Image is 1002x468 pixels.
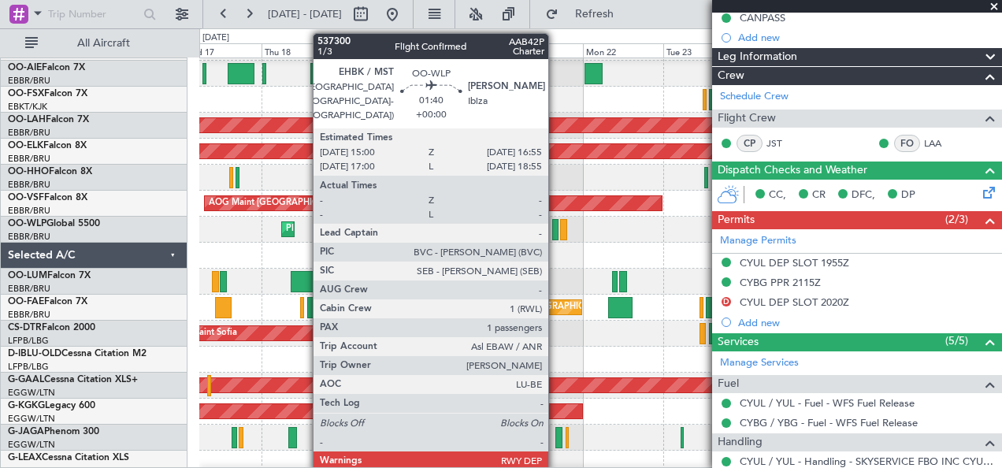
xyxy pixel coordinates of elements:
a: EGGW/LTN [8,387,55,399]
div: Wed 17 [181,43,262,58]
div: Mon 22 [583,43,663,58]
span: CS-DTR [8,323,42,332]
span: Flight Crew [718,110,776,128]
span: G-JAGA [8,427,44,436]
div: CP [737,135,763,152]
div: AOG Maint Sofia [169,321,237,345]
a: CS-DTRFalcon 2000 [8,323,95,332]
div: CYUL DEP SLOT 2020Z [740,295,849,309]
a: EGGW/LTN [8,439,55,451]
span: CC, [769,188,786,203]
span: (5/5) [945,332,968,349]
div: Sun 21 [503,43,583,58]
span: OO-FAE [8,297,44,306]
span: D-IBLU-OLD [8,349,61,358]
a: EBBR/BRU [8,231,50,243]
span: G-KGKG [8,401,45,410]
a: JST [766,136,802,150]
span: OO-FSX [8,89,44,98]
span: Fuel [718,375,739,393]
a: G-KGKGLegacy 600 [8,401,95,410]
span: OO-LAH [8,115,46,124]
div: Planned Maint Liege [286,217,368,241]
div: CYBG PPR 2115Z [740,276,821,289]
span: All Aircraft [41,38,166,49]
a: EBBR/BRU [8,309,50,321]
a: OO-WLPGlobal 5500 [8,219,100,228]
a: G-JAGAPhenom 300 [8,427,99,436]
span: Refresh [562,9,628,20]
a: OO-HHOFalcon 8X [8,167,92,176]
a: LAA [924,136,959,150]
a: CYUL / YUL - Fuel - WFS Fuel Release [740,396,915,410]
span: OO-WLP [8,219,46,228]
a: OO-FAEFalcon 7X [8,297,87,306]
a: OO-LAHFalcon 7X [8,115,89,124]
div: Sat 20 [422,43,503,58]
a: D-IBLU-OLDCessna Citation M2 [8,349,147,358]
a: EBBR/BRU [8,205,50,217]
span: Handling [718,433,763,451]
a: LFPB/LBG [8,335,49,347]
button: All Aircraft [17,31,171,56]
a: OO-VSFFalcon 8X [8,193,87,202]
span: OO-HHO [8,167,49,176]
span: OO-AIE [8,63,42,72]
a: CYUL / YUL - Handling - SKYSERVICE FBO INC CYUL / YUL [740,455,994,468]
a: EBBR/BRU [8,153,50,165]
button: D [722,297,731,306]
div: Tue 23 [663,43,744,58]
button: Refresh [538,2,633,27]
span: OO-ELK [8,141,43,150]
input: Trip Number [48,2,139,26]
a: OO-ELKFalcon 8X [8,141,87,150]
div: Thu 18 [262,43,342,58]
div: Planned Maint [GEOGRAPHIC_DATA] ([GEOGRAPHIC_DATA] National) [463,295,748,319]
span: Services [718,333,759,351]
a: G-GAALCessna Citation XLS+ [8,375,138,384]
a: EBBR/BRU [8,75,50,87]
a: CYBG / YBG - Fuel - WFS Fuel Release [740,416,918,429]
div: Fri 19 [342,43,422,58]
a: EBBR/BRU [8,283,50,295]
a: Manage Permits [720,233,796,249]
div: CANPASS [740,11,785,24]
span: G-GAAL [8,375,44,384]
span: Permits [718,211,755,229]
span: (2/3) [945,211,968,228]
a: EGGW/LTN [8,413,55,425]
div: AOG Maint [GEOGRAPHIC_DATA] ([GEOGRAPHIC_DATA] National) [209,191,482,215]
div: [DATE] [202,32,229,45]
a: Schedule Crew [720,89,789,105]
span: OO-VSF [8,193,44,202]
div: CYUL DEP SLOT 1955Z [740,256,849,269]
a: EBKT/KJK [8,101,47,113]
a: LFPB/LBG [8,361,49,373]
span: DP [901,188,915,203]
a: OO-LUMFalcon 7X [8,271,91,280]
a: Manage Services [720,355,799,371]
div: Add new [738,31,994,44]
span: OO-LUM [8,271,47,280]
span: Leg Information [718,48,797,66]
span: DFC, [852,188,875,203]
span: Dispatch Checks and Weather [718,162,867,180]
span: [DATE] - [DATE] [268,7,342,21]
span: CR [812,188,826,203]
span: G-LEAX [8,453,42,462]
a: EBBR/BRU [8,127,50,139]
div: Add new [738,316,994,329]
a: OO-FSXFalcon 7X [8,89,87,98]
a: EBBR/BRU [8,179,50,191]
div: FO [894,135,920,152]
span: Crew [718,67,744,85]
a: G-LEAXCessna Citation XLS [8,453,129,462]
a: OO-AIEFalcon 7X [8,63,85,72]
